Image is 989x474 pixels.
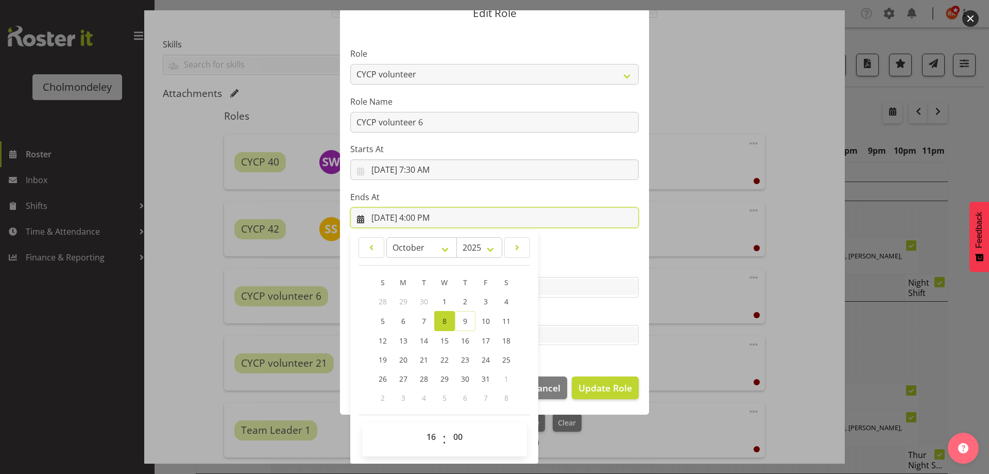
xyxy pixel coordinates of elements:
span: 8 [442,316,447,326]
span: W [441,277,448,287]
span: 4 [422,393,426,403]
span: Update Role [578,381,632,395]
span: 8 [504,393,508,403]
span: 2 [381,393,385,403]
span: : [442,427,446,452]
label: Ends At [350,191,639,203]
span: T [422,277,426,287]
span: 7 [484,393,488,403]
span: 18 [502,336,510,346]
input: Click to select... [350,207,639,228]
span: 22 [440,355,449,365]
input: E.g. Waiter 1 [350,112,639,133]
a: 11 [496,311,517,331]
a: 5 [372,311,393,331]
a: 26 [372,369,393,388]
span: 1 [504,374,508,384]
span: Feedback [975,212,984,248]
span: 14 [420,336,428,346]
span: 30 [420,297,428,306]
span: 26 [379,374,387,384]
span: Cancel [532,381,560,395]
a: 12 [372,331,393,350]
a: 22 [434,350,455,369]
span: T [463,277,467,287]
span: 9 [463,316,467,326]
span: 31 [482,374,490,384]
span: 1 [442,297,447,306]
span: 16 [461,336,469,346]
span: 4 [504,297,508,306]
span: F [484,277,487,287]
span: 25 [502,355,510,365]
span: 17 [482,336,490,346]
a: 3 [475,292,496,311]
span: 12 [379,336,387,346]
a: 25 [496,350,517,369]
label: Starts At [350,143,639,155]
input: Click to select... [350,159,639,180]
a: 16 [455,331,475,350]
a: 20 [393,350,414,369]
span: S [381,277,385,287]
span: 3 [401,393,405,403]
span: 15 [440,336,449,346]
span: 20 [399,355,407,365]
span: 24 [482,355,490,365]
a: 30 [455,369,475,388]
img: help-xxl-2.png [958,443,968,453]
span: 3 [484,297,488,306]
span: 13 [399,336,407,346]
span: 5 [381,316,385,326]
button: Cancel [524,377,567,399]
span: 23 [461,355,469,365]
a: 17 [475,331,496,350]
a: 31 [475,369,496,388]
a: 9 [455,311,475,331]
span: S [504,277,508,287]
span: 29 [440,374,449,384]
span: 2 [463,297,467,306]
a: 8 [434,311,455,331]
span: 7 [422,316,426,326]
a: 18 [496,331,517,350]
p: Edit Role [350,8,639,19]
label: Role [350,47,639,60]
span: 30 [461,374,469,384]
a: 1 [434,292,455,311]
a: 4 [496,292,517,311]
button: Feedback - Show survey [969,202,989,272]
span: 27 [399,374,407,384]
a: 27 [393,369,414,388]
a: 15 [434,331,455,350]
button: Update Role [572,377,639,399]
span: 21 [420,355,428,365]
span: M [400,277,406,287]
a: 6 [393,311,414,331]
a: 2 [455,292,475,311]
a: 7 [414,311,434,331]
a: 21 [414,350,434,369]
a: 24 [475,350,496,369]
span: 29 [399,297,407,306]
a: 19 [372,350,393,369]
span: 6 [463,393,467,403]
span: 11 [502,316,510,326]
span: 28 [420,374,428,384]
span: 10 [482,316,490,326]
a: 14 [414,331,434,350]
a: 13 [393,331,414,350]
span: 6 [401,316,405,326]
label: Role Name [350,95,639,108]
span: 19 [379,355,387,365]
a: 28 [414,369,434,388]
a: 29 [434,369,455,388]
span: 5 [442,393,447,403]
span: 28 [379,297,387,306]
a: 23 [455,350,475,369]
a: 10 [475,311,496,331]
